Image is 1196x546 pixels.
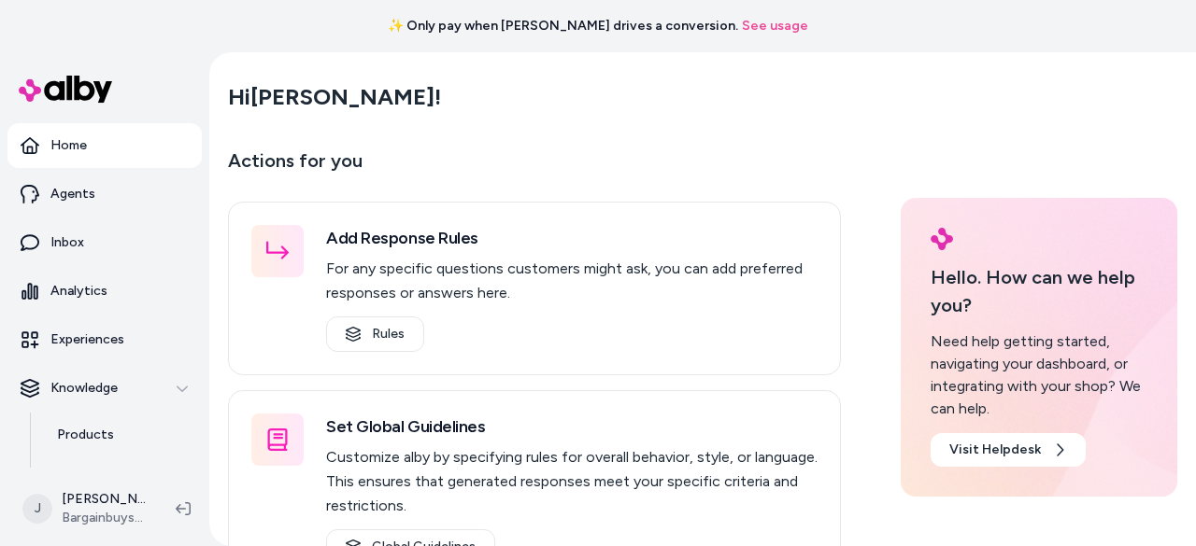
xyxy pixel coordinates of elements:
img: alby Logo [19,76,112,103]
p: Experiences [50,330,124,349]
h3: Add Response Rules [326,225,818,251]
p: Inbox [50,233,84,252]
span: Bargainbuys4everyone [62,509,146,527]
p: Products [57,426,114,444]
a: Products [38,413,202,457]
a: Rules [326,316,424,352]
a: See usage [742,17,808,35]
p: For any specific questions customers might ask, you can add preferred responses or answers here. [326,257,818,305]
span: ✨ Only pay when [PERSON_NAME] drives a conversion. [388,17,738,35]
a: Experiences [7,317,202,362]
p: Knowledge [50,379,118,398]
a: Analytics [7,269,202,314]
p: Hello. How can we help you? [931,263,1147,319]
p: Analytics [50,282,107,301]
p: Customize alby by specifying rules for overall behavior, style, or language. This ensures that ge... [326,445,818,518]
p: Actions for you [228,146,841,190]
a: Inbox [7,220,202,265]
a: Visit Helpdesk [931,433,1086,467]
p: Home [50,136,87,155]
span: J [22,494,52,524]
h2: Hi [PERSON_NAME] ! [228,83,441,111]
p: [PERSON_NAME] [62,490,146,509]
a: Agents [7,172,202,217]
button: Knowledge [7,366,202,411]
a: Home [7,123,202,168]
button: J[PERSON_NAME]Bargainbuys4everyone [11,479,161,539]
img: alby Logo [931,228,953,250]
div: Need help getting started, navigating your dashboard, or integrating with your shop? We can help. [931,330,1147,420]
p: Agents [50,185,95,203]
h3: Set Global Guidelines [326,413,818,440]
a: Documents [38,457,202,502]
